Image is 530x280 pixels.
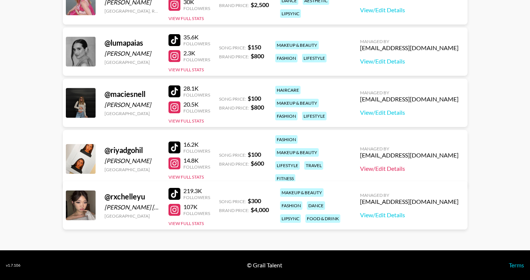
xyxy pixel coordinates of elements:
[360,44,459,52] div: [EMAIL_ADDRESS][DOMAIN_NAME]
[183,157,210,164] div: 14.8K
[219,3,249,8] span: Brand Price:
[275,135,298,144] div: fashion
[307,201,325,210] div: dance
[168,16,204,21] button: View Full Stats
[275,112,298,120] div: fashion
[105,50,160,57] div: [PERSON_NAME]
[360,39,459,44] div: Managed By
[105,157,160,165] div: [PERSON_NAME]
[183,108,210,114] div: Followers
[219,208,249,213] span: Brand Price:
[304,161,323,170] div: travel
[280,9,301,18] div: lipsync
[280,201,302,210] div: fashion
[183,85,210,92] div: 28.1K
[305,214,340,223] div: food & drink
[360,109,459,116] a: View/Edit Details
[105,213,160,219] div: [GEOGRAPHIC_DATA]
[183,203,210,211] div: 107K
[183,49,210,57] div: 2.3K
[183,148,210,154] div: Followers
[105,111,160,116] div: [GEOGRAPHIC_DATA]
[275,99,319,107] div: makeup & beauty
[360,165,459,172] a: View/Edit Details
[219,45,246,51] span: Song Price:
[275,54,298,62] div: fashion
[105,38,160,48] div: @ lumapaias
[360,6,459,14] a: View/Edit Details
[251,160,264,167] strong: $ 600
[183,57,210,62] div: Followers
[360,198,459,205] div: [EMAIL_ADDRESS][DOMAIN_NAME]
[248,95,261,102] strong: $ 100
[183,187,210,195] div: 219.3K
[105,204,160,211] div: [PERSON_NAME] [PERSON_NAME]
[248,43,261,51] strong: $ 150
[105,192,160,201] div: @ rxchelleyu
[183,101,210,108] div: 20.5K
[219,54,249,59] span: Brand Price:
[360,95,459,103] div: [EMAIL_ADDRESS][DOMAIN_NAME]
[251,206,269,213] strong: $ 4,000
[105,167,160,172] div: [GEOGRAPHIC_DATA]
[360,211,459,219] a: View/Edit Details
[275,174,295,183] div: fitness
[248,197,261,204] strong: $ 300
[280,188,324,197] div: makeup & beauty
[168,118,204,124] button: View Full Stats
[360,90,459,95] div: Managed By
[248,151,261,158] strong: $ 100
[247,261,282,269] div: © Grail Talent
[168,67,204,72] button: View Full Stats
[183,41,210,46] div: Followers
[302,54,327,62] div: lifestyle
[183,164,210,170] div: Followers
[360,192,459,198] div: Managed By
[183,6,210,11] div: Followers
[251,52,264,59] strong: $ 800
[251,1,269,8] strong: $ 2,500
[302,112,327,120] div: lifestyle
[6,263,20,268] div: v 1.7.106
[360,58,459,65] a: View/Edit Details
[105,89,160,99] div: @ maciesnell
[360,152,459,159] div: [EMAIL_ADDRESS][DOMAIN_NAME]
[168,221,204,226] button: View Full Stats
[105,146,160,155] div: @ riyadgohil
[275,86,301,94] div: haircare
[219,199,246,204] span: Song Price:
[280,214,301,223] div: lipsync
[105,8,160,14] div: [GEOGRAPHIC_DATA], Republic of
[183,33,210,41] div: 35.6K
[275,161,300,170] div: lifestyle
[275,41,319,49] div: makeup & beauty
[105,59,160,65] div: [GEOGRAPHIC_DATA]
[251,104,264,111] strong: $ 800
[183,141,210,148] div: 16.2K
[105,101,160,108] div: [PERSON_NAME]
[219,161,249,167] span: Brand Price:
[360,146,459,152] div: Managed By
[183,92,210,98] div: Followers
[183,211,210,216] div: Followers
[275,148,319,157] div: makeup & beauty
[183,195,210,200] div: Followers
[219,96,246,102] span: Song Price:
[219,152,246,158] span: Song Price:
[509,261,524,268] a: Terms
[168,174,204,180] button: View Full Stats
[219,105,249,111] span: Brand Price:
